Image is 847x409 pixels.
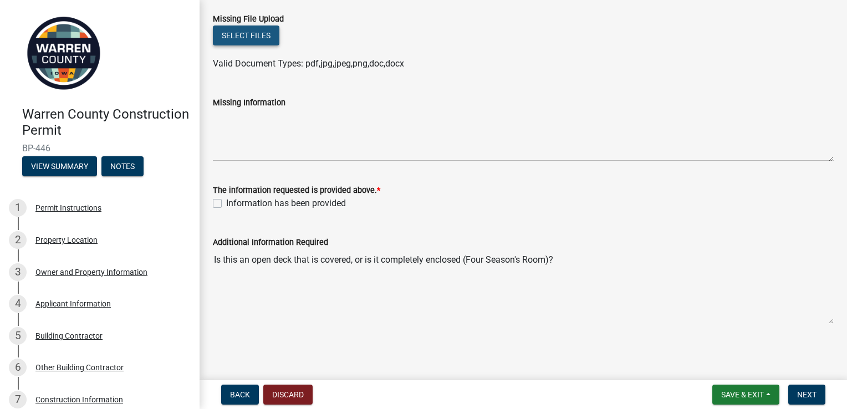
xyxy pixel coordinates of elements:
span: BP-446 [22,143,177,154]
span: Next [797,390,817,399]
div: Permit Instructions [35,204,101,212]
h4: Warren County Construction Permit [22,106,191,139]
wm-modal-confirm: Summary [22,162,97,171]
div: Building Contractor [35,332,103,340]
div: Property Location [35,236,98,244]
div: Owner and Property Information [35,268,147,276]
div: 2 [9,231,27,249]
button: Notes [101,156,144,176]
textarea: Is this an open deck that is covered, or is it completely enclosed (Four Season's Room)? [213,249,834,324]
button: Select files [213,25,279,45]
label: Missing Information [213,99,285,107]
span: Back [230,390,250,399]
span: Valid Document Types: pdf,jpg,jpeg,png,doc,docx [213,58,404,69]
label: Missing File Upload [213,16,284,23]
div: Applicant Information [35,300,111,308]
div: 5 [9,327,27,345]
div: Other Building Contractor [35,364,124,371]
button: Save & Exit [712,385,779,405]
label: Additional Information Required [213,239,328,247]
div: 6 [9,359,27,376]
button: Next [788,385,825,405]
div: 3 [9,263,27,281]
div: 1 [9,199,27,217]
label: The information requested is provided above. [213,187,380,195]
img: Warren County, Iowa [22,12,105,95]
div: 7 [9,391,27,408]
button: Back [221,385,259,405]
label: Information has been provided [226,197,346,210]
button: View Summary [22,156,97,176]
button: Discard [263,385,313,405]
span: Save & Exit [721,390,764,399]
div: Construction Information [35,396,123,403]
div: 4 [9,295,27,313]
wm-modal-confirm: Notes [101,162,144,171]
